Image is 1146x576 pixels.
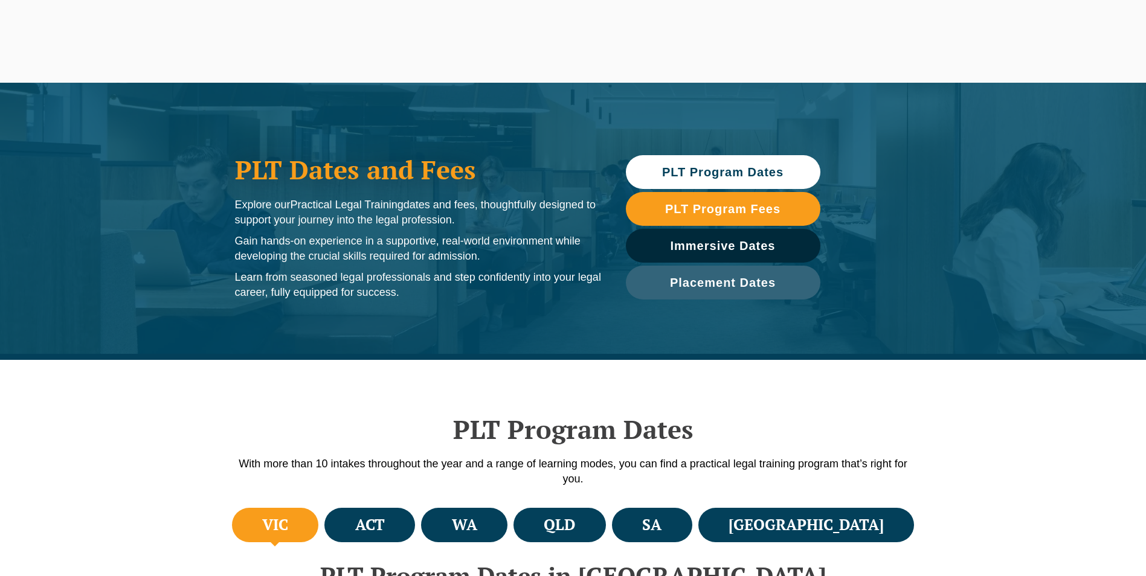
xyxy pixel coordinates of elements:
p: Gain hands-on experience in a supportive, real-world environment while developing the crucial ski... [235,234,602,264]
span: Practical Legal Training [291,199,404,211]
span: PLT Program Fees [665,203,781,215]
p: With more than 10 intakes throughout the year and a range of learning modes, you can find a pract... [229,456,918,487]
p: Learn from seasoned legal professionals and step confidently into your legal career, fully equipp... [235,270,602,300]
span: PLT Program Dates [662,166,784,178]
a: PLT Program Fees [626,192,820,226]
a: PLT Program Dates [626,155,820,189]
a: Placement Dates [626,266,820,299]
h4: [GEOGRAPHIC_DATA] [729,515,884,535]
h1: PLT Dates and Fees [235,155,602,185]
h4: WA [452,515,477,535]
span: Immersive Dates [671,240,776,252]
p: Explore our dates and fees, thoughtfully designed to support your journey into the legal profession. [235,197,602,228]
h4: QLD [544,515,575,535]
a: Immersive Dates [626,229,820,263]
h2: PLT Program Dates [229,414,918,444]
span: Placement Dates [670,277,776,289]
h4: SA [642,515,662,535]
h4: ACT [355,515,385,535]
h4: VIC [262,515,288,535]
